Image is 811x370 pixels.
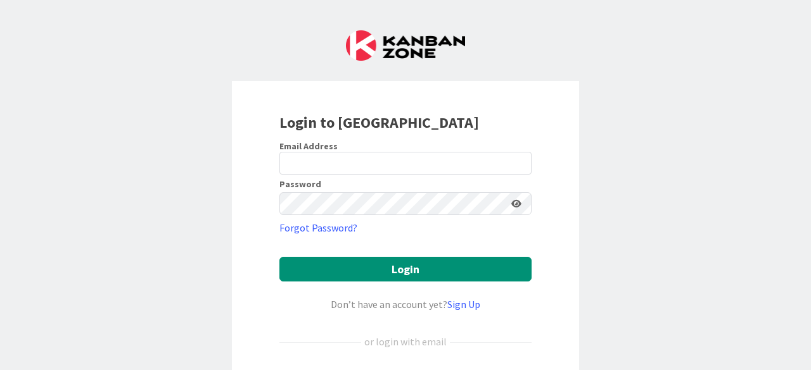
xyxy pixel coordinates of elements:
div: Don’t have an account yet? [279,297,532,312]
label: Email Address [279,140,338,152]
img: Kanban Zone [346,30,465,61]
label: Password [279,180,321,188]
a: Forgot Password? [279,220,357,235]
div: or login with email [361,334,450,349]
button: Login [279,257,532,281]
b: Login to [GEOGRAPHIC_DATA] [279,113,479,132]
a: Sign Up [447,298,480,311]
